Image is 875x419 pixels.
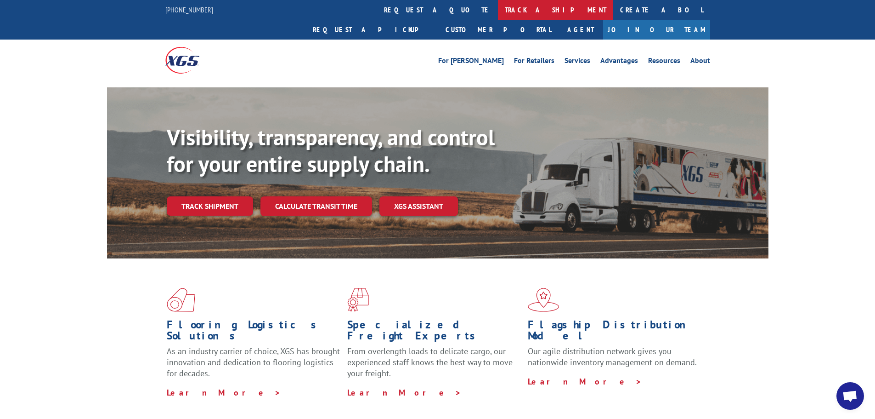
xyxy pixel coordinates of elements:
a: Advantages [600,57,638,67]
a: Resources [648,57,680,67]
a: Calculate transit time [260,196,372,216]
b: Visibility, transparency, and control for your entire supply chain. [167,123,495,178]
img: xgs-icon-total-supply-chain-intelligence-red [167,288,195,312]
a: Track shipment [167,196,253,216]
h1: Specialized Freight Experts [347,319,521,346]
h1: Flagship Distribution Model [528,319,701,346]
img: xgs-icon-focused-on-flooring-red [347,288,369,312]
a: [PHONE_NUMBER] [165,5,213,14]
a: Agent [558,20,603,40]
a: Learn More > [347,387,462,398]
h1: Flooring Logistics Solutions [167,319,340,346]
a: For [PERSON_NAME] [438,57,504,67]
span: As an industry carrier of choice, XGS has brought innovation and dedication to flooring logistics... [167,346,340,379]
p: From overlength loads to delicate cargo, our experienced staff knows the best way to move your fr... [347,346,521,387]
a: Request a pickup [306,20,439,40]
div: Open chat [836,382,864,410]
a: Services [565,57,590,67]
a: Learn More > [528,376,642,387]
a: XGS ASSISTANT [379,196,458,216]
a: For Retailers [514,57,554,67]
img: xgs-icon-flagship-distribution-model-red [528,288,559,312]
a: Join Our Team [603,20,710,40]
a: About [690,57,710,67]
a: Learn More > [167,387,281,398]
span: Our agile distribution network gives you nationwide inventory management on demand. [528,346,697,367]
a: Customer Portal [439,20,558,40]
